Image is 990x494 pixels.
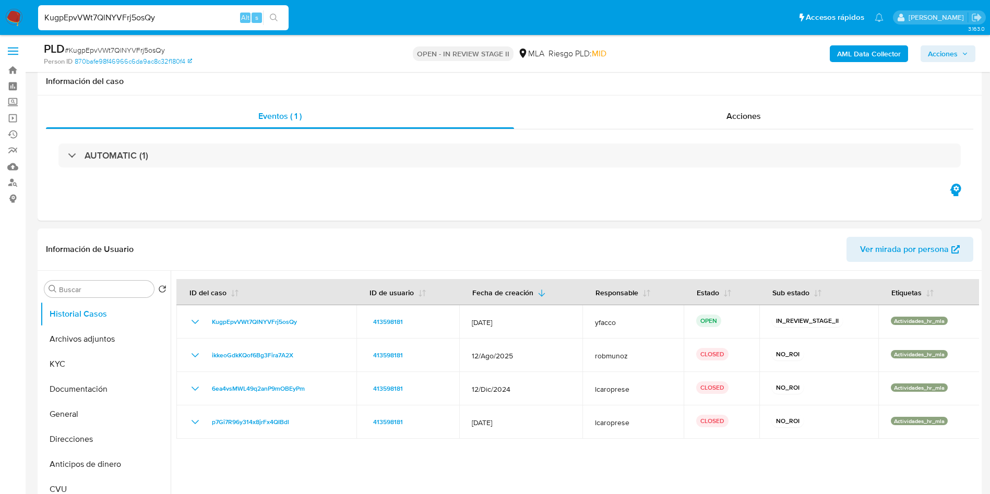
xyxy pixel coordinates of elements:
[85,150,148,161] h3: AUTOMATIC (1)
[46,244,134,255] h1: Información de Usuario
[40,327,171,352] button: Archivos adjuntos
[40,402,171,427] button: General
[40,427,171,452] button: Direcciones
[971,12,982,23] a: Salir
[726,110,761,122] span: Acciones
[59,285,150,294] input: Buscar
[928,45,958,62] span: Acciones
[263,10,284,25] button: search-icon
[40,302,171,327] button: Historial Casos
[518,48,544,59] div: MLA
[806,12,864,23] span: Accesos rápidos
[875,13,884,22] a: Notificaciones
[49,285,57,293] button: Buscar
[38,11,289,25] input: Buscar usuario o caso...
[830,45,908,62] button: AML Data Collector
[258,110,302,122] span: Eventos ( 1 )
[909,13,968,22] p: yesica.facco@mercadolibre.com
[255,13,258,22] span: s
[44,40,65,57] b: PLD
[75,57,192,66] a: 870bafe98f46966c6da9ac8c32f180f4
[241,13,249,22] span: Alt
[548,48,606,59] span: Riesgo PLD:
[921,45,975,62] button: Acciones
[44,57,73,66] b: Person ID
[58,143,961,167] div: AUTOMATIC (1)
[860,237,949,262] span: Ver mirada por persona
[413,46,514,61] p: OPEN - IN REVIEW STAGE II
[40,377,171,402] button: Documentación
[846,237,973,262] button: Ver mirada por persona
[837,45,901,62] b: AML Data Collector
[46,76,973,87] h1: Información del caso
[40,352,171,377] button: KYC
[592,47,606,59] span: MID
[158,285,166,296] button: Volver al orden por defecto
[40,452,171,477] button: Anticipos de dinero
[65,45,165,55] span: # KugpEpvVWt7QlNYVFrj5osQy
